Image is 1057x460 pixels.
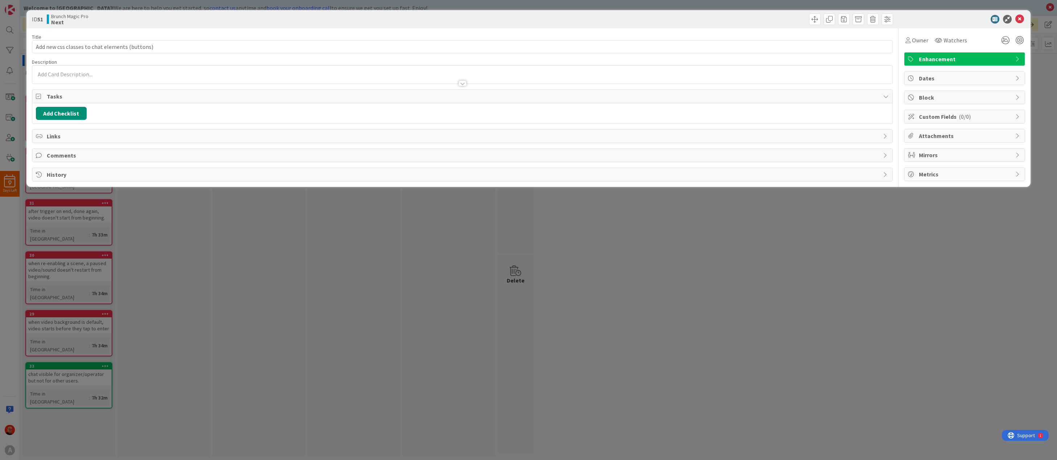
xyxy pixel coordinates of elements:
[959,113,971,120] span: ( 0/0 )
[36,107,87,120] button: Add Checklist
[47,92,879,101] span: Tasks
[919,170,1012,179] span: Metrics
[32,34,41,40] label: Title
[919,74,1012,83] span: Dates
[32,59,57,65] span: Description
[919,151,1012,159] span: Mirrors
[51,19,88,25] b: Next
[47,151,879,160] span: Comments
[919,93,1012,102] span: Block
[32,40,893,53] input: type card name here...
[51,13,88,19] span: Brunch Magic Pro
[944,36,967,45] span: Watchers
[919,55,1012,63] span: Enhancement
[919,131,1012,140] span: Attachments
[912,36,928,45] span: Owner
[15,1,33,10] span: Support
[32,15,43,24] span: ID
[47,170,879,179] span: History
[47,132,879,141] span: Links
[38,3,40,9] div: 1
[919,112,1012,121] span: Custom Fields
[37,16,43,23] b: 51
